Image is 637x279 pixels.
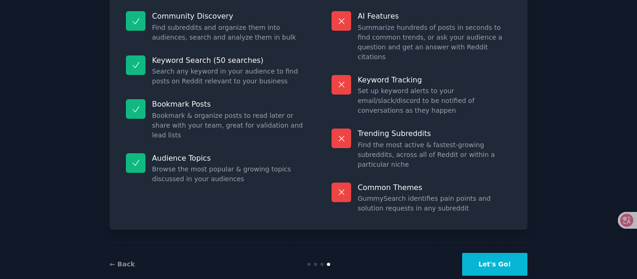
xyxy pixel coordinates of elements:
dd: Find the most active & fastest-growing subreddits, across all of Reddit or within a particular niche [358,140,511,170]
dd: Summarize hundreds of posts in seconds to find common trends, or ask your audience a question and... [358,23,511,62]
p: Keyword Search (50 searches) [152,55,305,65]
button: Let's Go! [462,253,527,276]
dd: Browse the most popular & growing topics discussed in your audiences [152,164,305,184]
p: Trending Subreddits [358,129,511,138]
p: Community Discovery [152,11,305,21]
dd: Bookmark & organize posts to read later or share with your team, great for validation and lead lists [152,111,305,140]
a: ← Back [110,260,135,268]
dd: Search any keyword in your audience to find posts on Reddit relevant to your business [152,67,305,86]
p: Bookmark Posts [152,99,305,109]
p: Common Themes [358,183,511,192]
p: AI Features [358,11,511,21]
p: Audience Topics [152,153,305,163]
dd: GummySearch identifies pain points and solution requests in any subreddit [358,194,511,213]
dd: Find subreddits and organize them into audiences, search and analyze them in bulk [152,23,305,42]
p: Keyword Tracking [358,75,511,85]
dd: Set up keyword alerts to your email/slack/discord to be notified of conversations as they happen [358,86,511,116]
